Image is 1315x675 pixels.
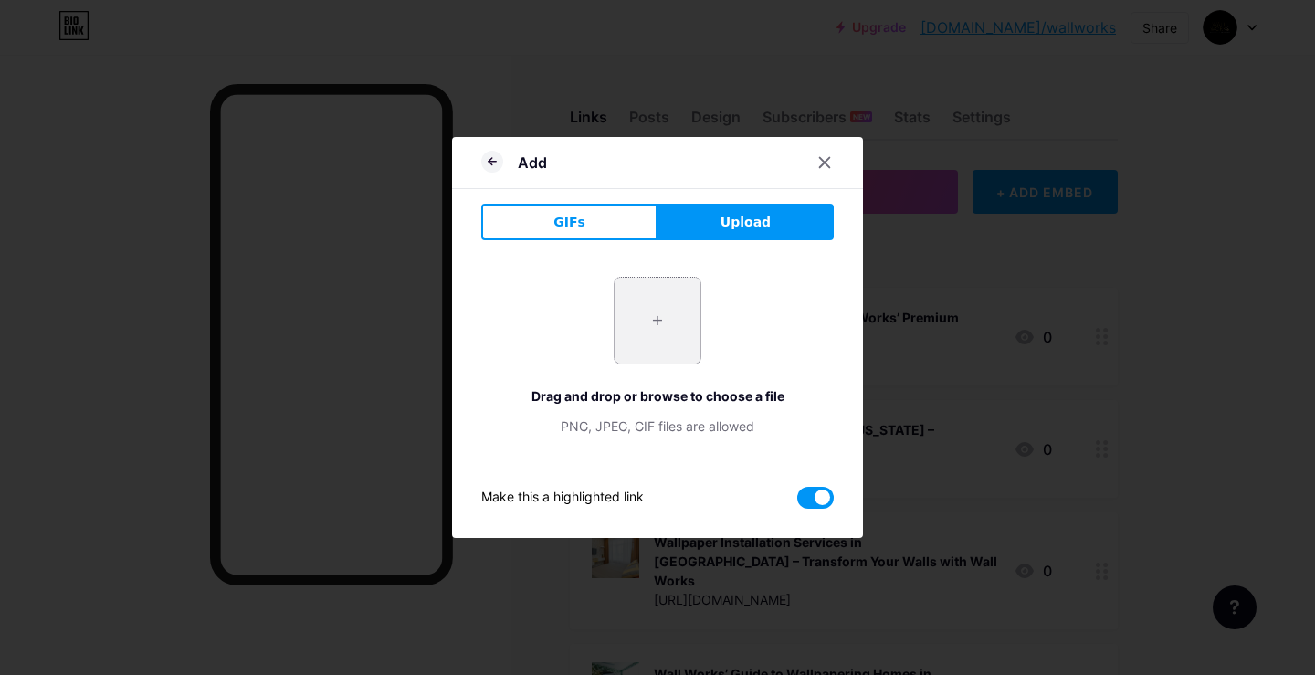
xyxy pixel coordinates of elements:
button: Upload [657,204,834,240]
div: Make this a highlighted link [481,487,644,509]
span: Upload [721,213,771,232]
div: PNG, JPEG, GIF files are allowed [481,417,834,436]
div: Drag and drop or browse to choose a file [481,386,834,406]
div: Add [518,152,547,174]
span: GIFs [553,213,585,232]
button: GIFs [481,204,657,240]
